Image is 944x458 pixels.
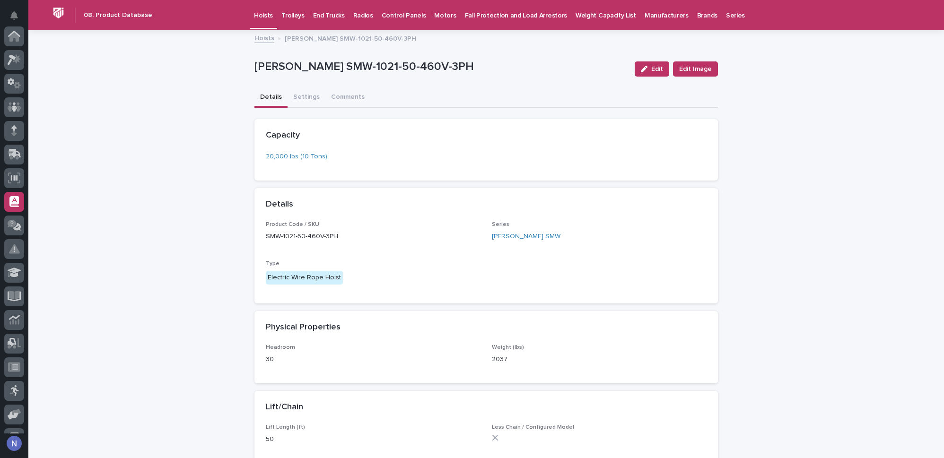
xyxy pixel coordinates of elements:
[254,88,288,108] button: Details
[266,434,481,444] p: 50
[50,4,67,22] img: Workspace Logo
[492,232,560,242] a: [PERSON_NAME] SMW
[266,354,481,364] p: 30
[266,152,327,162] a: 20,000 lbs (10 Tons)
[266,424,305,430] span: Lift Length (ft)
[285,33,416,43] p: [PERSON_NAME] SMW-1021-50-460V-3PH
[673,61,718,77] button: Edit Image
[679,64,712,74] span: Edit Image
[651,66,663,72] span: Edit
[266,261,280,267] span: Type
[288,88,325,108] button: Settings
[266,199,293,210] h2: Details
[266,222,319,227] span: Product Code / SKU
[254,32,274,43] a: Hoists
[325,88,370,108] button: Comments
[266,232,481,242] p: SMW-1021-50-460V-3PH
[492,424,574,430] span: Less Chain / Configured Model
[84,11,152,19] h2: 08. Product Database
[266,322,341,333] h2: Physical Properties
[266,345,295,350] span: Headroom
[492,222,509,227] span: Series
[12,11,24,26] div: Notifications
[4,433,24,453] button: users-avatar
[635,61,669,77] button: Edit
[254,60,627,74] p: [PERSON_NAME] SMW-1021-50-460V-3PH
[492,345,524,350] span: Weight (lbs)
[266,271,343,285] div: Electric Wire Rope Hoist
[266,130,300,141] h2: Capacity
[492,354,707,364] p: 2037
[266,402,303,413] h2: Lift/Chain
[4,6,24,26] button: Notifications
